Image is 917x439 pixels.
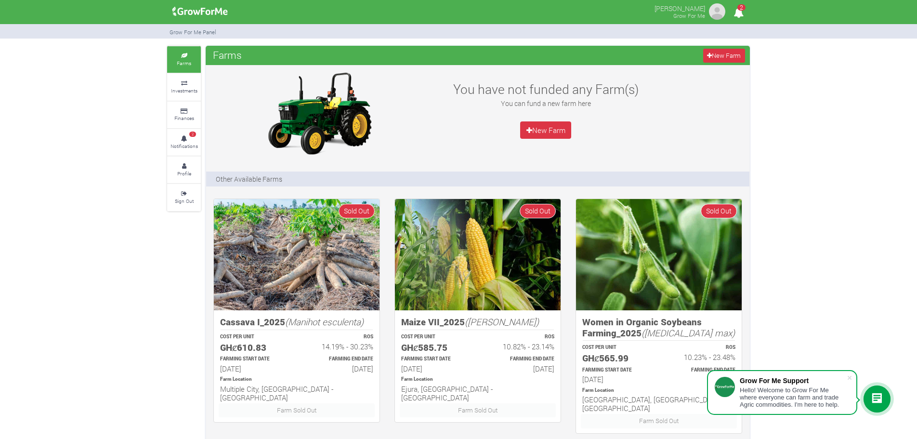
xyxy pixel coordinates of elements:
small: Notifications [170,143,198,149]
p: COST PER UNIT [401,333,469,341]
span: Sold Out [339,204,375,218]
p: COST PER UNIT [220,333,288,341]
p: Location of Farm [220,376,373,383]
h6: [DATE] [220,364,288,373]
h3: You have not funded any Farm(s) [441,81,650,97]
h5: Cassava I_2025 [220,317,373,328]
a: Investments [167,74,201,100]
h6: [DATE] [668,375,735,384]
a: Finances [167,102,201,128]
a: 2 [729,9,748,18]
small: Sign Out [175,198,194,204]
p: COST PER UNIT [582,344,650,351]
p: Estimated Farming Start Date [582,367,650,374]
i: ([PERSON_NAME]) [465,316,539,328]
p: ROS [486,333,554,341]
p: Estimated Farming Start Date [220,356,288,363]
span: Farms [210,45,244,65]
h6: [DATE] [401,364,469,373]
small: Farms [177,60,191,67]
h6: Multiple City, [GEOGRAPHIC_DATA] - [GEOGRAPHIC_DATA] [220,385,373,402]
img: growforme image [395,199,561,310]
h6: 10.82% - 23.14% [486,342,554,351]
p: ROS [668,344,735,351]
p: Estimated Farming Start Date [401,356,469,363]
h5: GHȼ585.75 [401,342,469,353]
small: Finances [174,115,194,121]
h6: [DATE] [486,364,554,373]
small: Profile [177,170,191,177]
a: New Farm [703,49,745,63]
img: growforme image [214,199,380,310]
h6: Ejura, [GEOGRAPHIC_DATA] - [GEOGRAPHIC_DATA] [401,385,554,402]
span: Sold Out [520,204,556,218]
i: ([MEDICAL_DATA] max) [642,327,735,339]
a: 2 Notifications [167,129,201,156]
div: Grow For Me Support [740,377,847,385]
p: Location of Farm [582,387,735,394]
h6: [GEOGRAPHIC_DATA], [GEOGRAPHIC_DATA] - [GEOGRAPHIC_DATA] [582,395,735,412]
i: (Manihot esculenta) [285,316,364,328]
h5: GHȼ610.83 [220,342,288,353]
p: You can fund a new farm here [441,98,650,108]
a: New Farm [520,121,571,139]
h6: [DATE] [582,375,650,384]
p: [PERSON_NAME] [655,2,705,13]
img: growforme image [169,2,231,21]
span: Sold Out [701,204,737,218]
p: Other Available Farms [216,174,282,184]
a: Sign Out [167,184,201,211]
h6: 10.23% - 23.48% [668,353,735,361]
p: Location of Farm [401,376,554,383]
small: Grow For Me Panel [170,28,216,36]
h5: Women in Organic Soybeans Farming_2025 [582,317,735,338]
h6: [DATE] [305,364,373,373]
p: Estimated Farming End Date [486,356,554,363]
img: growforme image [576,199,742,310]
p: Estimated Farming End Date [305,356,373,363]
p: Estimated Farming End Date [668,367,735,374]
h6: 14.19% - 30.23% [305,342,373,351]
h5: Maize VII_2025 [401,317,554,328]
span: 2 [737,4,746,11]
small: Investments [171,87,197,94]
small: Grow For Me [673,12,705,19]
p: ROS [305,333,373,341]
img: growforme image [259,70,380,157]
img: growforme image [707,2,727,21]
a: Profile [167,157,201,183]
span: 2 [189,132,196,137]
h5: GHȼ565.99 [582,353,650,364]
div: Hello! Welcome to Grow For Me where everyone can farm and trade Agric commodities. I'm here to help. [740,386,847,408]
i: Notifications [729,2,748,24]
a: Farms [167,46,201,73]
